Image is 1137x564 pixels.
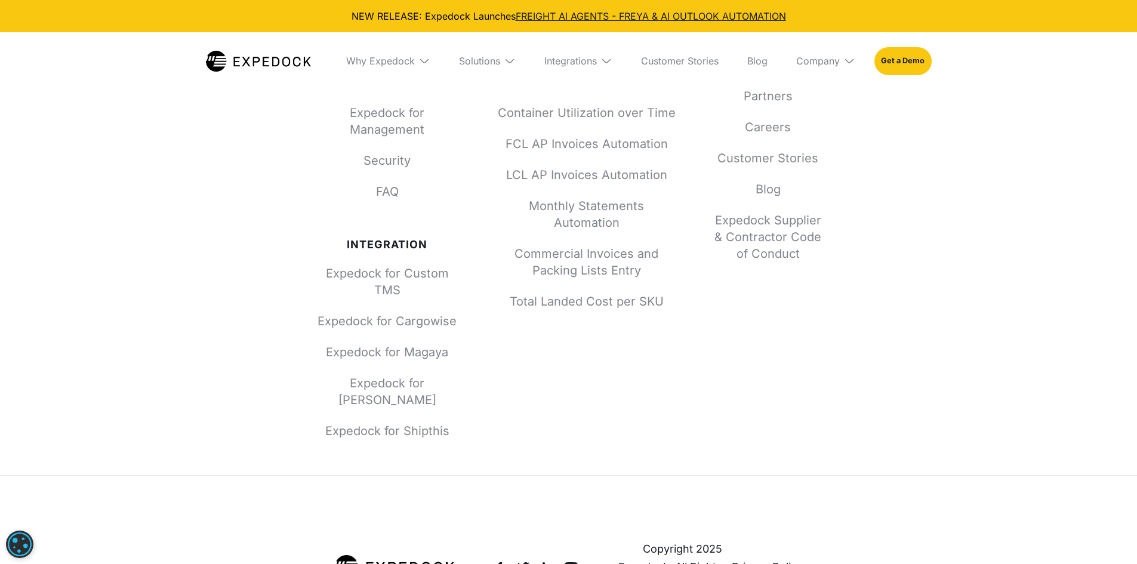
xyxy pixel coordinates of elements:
[631,32,728,90] a: Customer Stories
[449,32,525,90] div: Solutions
[874,47,931,75] a: Get a Demo
[497,198,676,231] a: Monthly Statements Automation
[714,181,822,198] a: Blog
[346,55,415,67] div: Why Expedock
[316,375,459,408] a: Expedock for [PERSON_NAME]
[316,238,459,251] div: Integration
[497,293,676,310] a: Total Landed Cost per SKU
[714,212,822,262] a: Expedock Supplier & Contractor Code of Conduct
[10,10,1127,23] div: NEW RELEASE: Expedock Launches
[316,423,459,439] a: Expedock for Shipthis
[714,88,822,104] a: Partners
[316,265,459,298] a: Expedock for Custom TMS
[1077,507,1137,564] iframe: Chat Widget
[796,55,840,67] div: Company
[316,183,459,200] a: FAQ
[316,104,459,138] a: Expedock for Management
[337,32,440,90] div: Why Expedock
[714,119,822,135] a: Careers
[544,55,597,67] div: Integrations
[516,10,786,22] a: FREIGHT AI AGENTS - FREYA & AI OUTLOOK AUTOMATION
[497,245,676,279] a: Commercial Invoices and Packing Lists Entry
[787,32,865,90] div: Company
[316,313,459,329] a: Expedock for Cargowise
[497,167,676,183] a: LCL AP Invoices Automation
[535,32,622,90] div: Integrations
[316,344,459,360] a: Expedock for Magaya
[497,135,676,152] a: FCL AP Invoices Automation
[459,55,500,67] div: Solutions
[714,150,822,167] a: Customer Stories
[738,32,777,90] a: Blog
[497,104,676,121] a: Container Utilization over Time
[316,152,459,169] a: Security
